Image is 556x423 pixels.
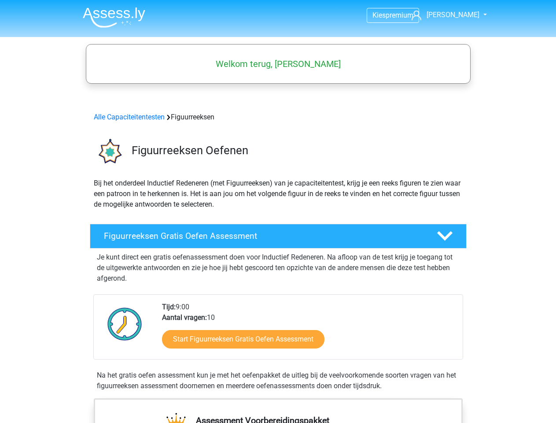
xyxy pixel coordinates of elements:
[90,112,466,122] div: Figuurreeksen
[94,113,165,121] a: Alle Capaciteitentesten
[162,330,324,349] a: Start Figuurreeksen Gratis Oefen Assessment
[162,313,207,322] b: Aantal vragen:
[104,231,423,241] h4: Figuurreeksen Gratis Oefen Assessment
[427,11,479,19] span: [PERSON_NAME]
[94,178,463,210] p: Bij het onderdeel Inductief Redeneren (met Figuurreeksen) van je capaciteitentest, krijg je een r...
[90,133,128,171] img: figuurreeksen
[386,11,413,19] span: premium
[162,303,176,311] b: Tijd:
[86,224,470,249] a: Figuurreeksen Gratis Oefen Assessment
[408,10,480,20] a: [PERSON_NAME]
[83,7,145,28] img: Assessly
[103,302,147,346] img: Klok
[90,59,466,69] h5: Welkom terug, [PERSON_NAME]
[367,9,419,21] a: Kiespremium
[155,302,462,359] div: 9:00 10
[93,370,463,391] div: Na het gratis oefen assessment kun je met het oefenpakket de uitleg bij de veelvoorkomende soorte...
[372,11,386,19] span: Kies
[97,252,460,284] p: Je kunt direct een gratis oefenassessment doen voor Inductief Redeneren. Na afloop van de test kr...
[132,144,460,157] h3: Figuurreeksen Oefenen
